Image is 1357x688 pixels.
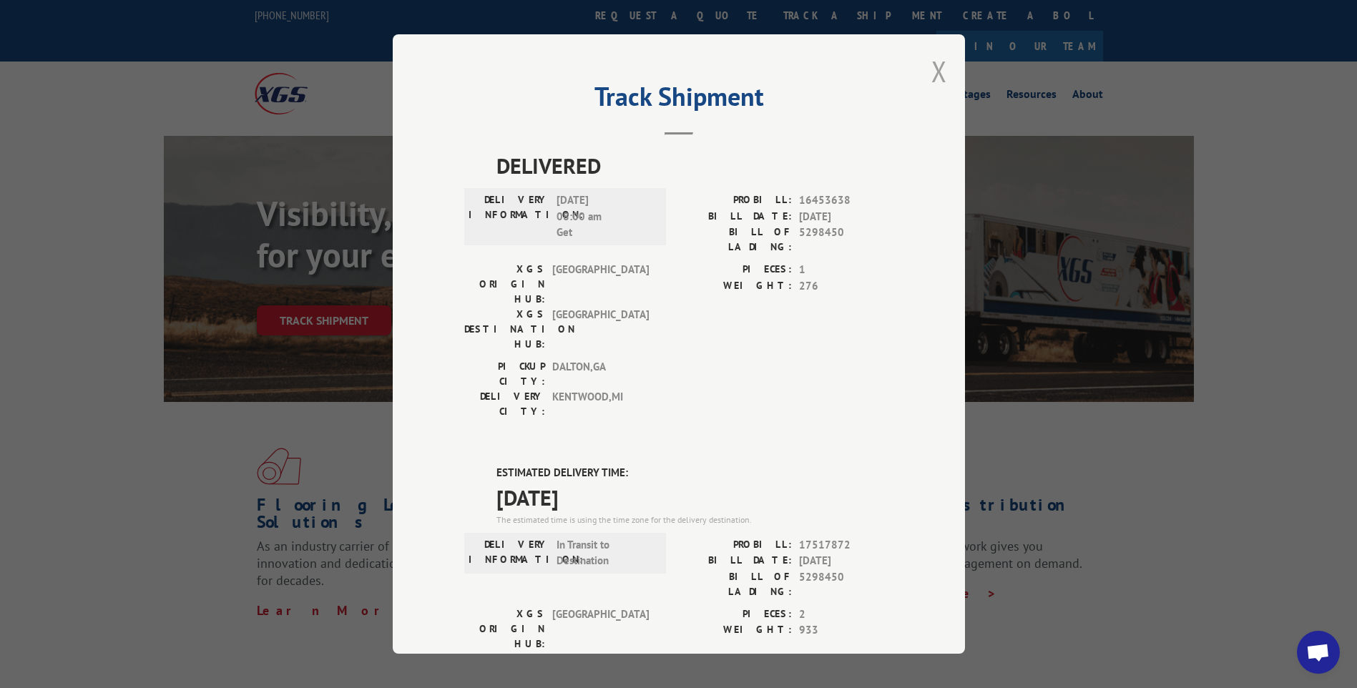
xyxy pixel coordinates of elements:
span: 5298450 [799,569,893,599]
span: [DATE] [799,209,893,225]
span: DALTON , GA [552,359,649,389]
label: XGS ORIGIN HUB: [464,262,545,307]
label: PIECES: [679,262,792,278]
label: BILL OF LADING: [679,225,792,255]
span: 17517872 [799,537,893,554]
span: [DATE] 08:00 am Get [557,192,653,241]
label: PIECES: [679,606,792,623]
label: WEIGHT: [679,278,792,295]
label: BILL DATE: [679,209,792,225]
label: XGS ORIGIN HUB: [464,606,545,652]
span: 16453638 [799,192,893,209]
button: Close modal [931,52,947,90]
span: 933 [799,622,893,639]
div: The estimated time is using the time zone for the delivery destination. [496,513,893,526]
label: WEIGHT: [679,622,792,639]
span: [DATE] [496,481,893,513]
label: ESTIMATED DELIVERY TIME: [496,465,893,481]
span: [GEOGRAPHIC_DATA] [552,307,649,352]
span: 1 [799,262,893,278]
span: [GEOGRAPHIC_DATA] [552,262,649,307]
label: BILL DATE: [679,553,792,569]
span: KENTWOOD , MI [552,389,649,419]
span: DELIVERED [496,149,893,182]
label: DELIVERY CITY: [464,389,545,419]
h2: Track Shipment [464,87,893,114]
label: DELIVERY INFORMATION: [469,537,549,569]
div: Open chat [1297,631,1340,674]
span: 2 [799,606,893,623]
label: PROBILL: [679,537,792,554]
span: [GEOGRAPHIC_DATA] [552,606,649,652]
span: In Transit to Destination [557,537,653,569]
span: 5298450 [799,225,893,255]
span: 276 [799,278,893,295]
label: PROBILL: [679,192,792,209]
label: PICKUP CITY: [464,359,545,389]
label: DELIVERY INFORMATION: [469,192,549,241]
label: BILL OF LADING: [679,569,792,599]
label: XGS DESTINATION HUB: [464,307,545,352]
span: [DATE] [799,553,893,569]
